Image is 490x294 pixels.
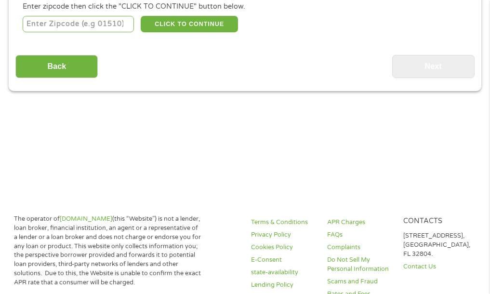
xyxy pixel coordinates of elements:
[141,16,238,32] button: CLICK TO CONTINUE
[327,230,392,240] a: FAQs
[251,230,316,240] a: Privacy Policy
[23,1,467,12] div: Enter zipcode then click the "CLICK TO CONTINUE" button below.
[251,218,316,227] a: Terms & Conditions
[392,55,475,79] input: Next
[327,255,392,274] a: Do Not Sell My Personal Information
[23,16,134,32] input: Enter Zipcode (e.g 01510)
[251,281,316,290] a: Lending Policy
[60,215,112,223] a: [DOMAIN_NAME]
[403,217,470,226] h4: Contacts
[403,231,470,259] p: [STREET_ADDRESS], [GEOGRAPHIC_DATA], FL 32804.
[327,243,392,252] a: Complaints
[14,214,202,287] p: The operator of (this “Website”) is not a lender, loan broker, financial institution, an agent or...
[327,218,392,227] a: APR Charges
[327,277,392,286] a: Scams and Fraud
[251,268,316,277] a: state-availability
[15,55,98,79] input: Back
[251,255,316,265] a: E-Consent
[403,262,470,271] a: Contact Us
[251,243,316,252] a: Cookies Policy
